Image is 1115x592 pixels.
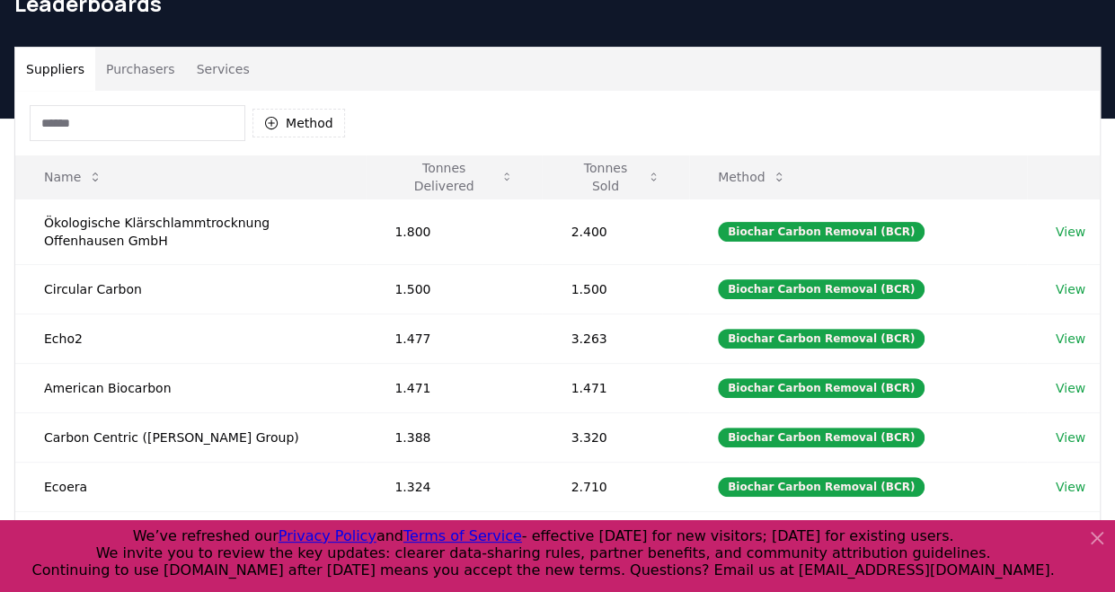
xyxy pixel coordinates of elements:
[186,48,261,91] button: Services
[15,363,366,412] td: American Biocarbon
[1056,379,1085,397] a: View
[542,511,688,561] td: 1.001
[366,412,542,462] td: 1.388
[542,199,688,264] td: 2.400
[542,462,688,511] td: 2.710
[15,314,366,363] td: Echo2
[542,314,688,363] td: 3.263
[1056,330,1085,348] a: View
[718,222,925,242] div: Biochar Carbon Removal (BCR)
[718,329,925,349] div: Biochar Carbon Removal (BCR)
[15,48,95,91] button: Suppliers
[252,109,345,137] button: Method
[15,199,366,264] td: Ökologische Klärschlammtrocknung Offenhausen GmbH
[15,462,366,511] td: Ecoera
[1056,478,1085,496] a: View
[380,159,527,195] button: Tonnes Delivered
[556,159,674,195] button: Tonnes Sold
[15,264,366,314] td: Circular Carbon
[95,48,186,91] button: Purchasers
[15,511,366,561] td: Bara Mineraler
[366,199,542,264] td: 1.800
[366,363,542,412] td: 1.471
[542,363,688,412] td: 1.471
[542,412,688,462] td: 3.320
[718,378,925,398] div: Biochar Carbon Removal (BCR)
[1056,223,1085,241] a: View
[366,314,542,363] td: 1.477
[718,428,925,447] div: Biochar Carbon Removal (BCR)
[30,159,117,195] button: Name
[1056,429,1085,446] a: View
[15,412,366,462] td: Carbon Centric ([PERSON_NAME] Group)
[718,477,925,497] div: Biochar Carbon Removal (BCR)
[366,462,542,511] td: 1.324
[1056,280,1085,298] a: View
[542,264,688,314] td: 1.500
[366,511,542,561] td: 1.001
[366,264,542,314] td: 1.500
[704,159,801,195] button: Method
[718,279,925,299] div: Biochar Carbon Removal (BCR)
